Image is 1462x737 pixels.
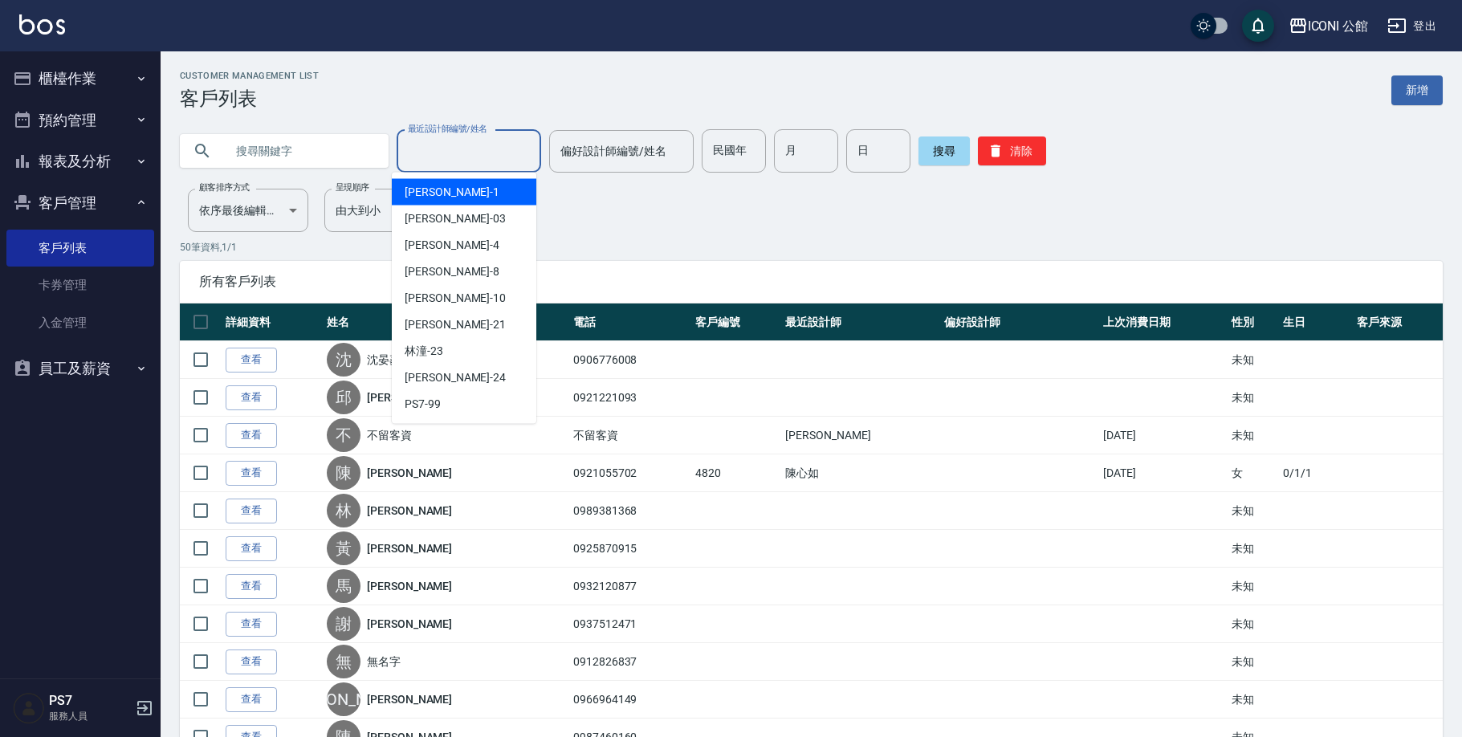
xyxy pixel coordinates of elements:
button: ICONI 公館 [1282,10,1375,43]
a: 查看 [226,612,277,637]
td: 0/1/1 [1279,454,1352,492]
a: 查看 [226,649,277,674]
th: 電話 [569,303,691,341]
button: 登出 [1381,11,1443,41]
td: 未知 [1228,643,1280,681]
div: 黃 [327,531,360,565]
td: 0937512471 [569,605,691,643]
span: [PERSON_NAME] -24 [405,369,506,386]
p: 50 筆資料, 1 / 1 [180,240,1443,254]
h2: Customer Management List [180,71,319,81]
button: 清除 [978,136,1046,165]
td: 未知 [1228,341,1280,379]
a: 查看 [226,423,277,448]
div: 邱 [327,381,360,414]
td: [PERSON_NAME] [781,417,940,454]
div: 馬 [327,569,360,603]
td: 0921221093 [569,379,691,417]
a: [PERSON_NAME] [367,616,452,632]
div: 謝 [327,607,360,641]
th: 姓名 [323,303,569,341]
p: 服務人員 [49,709,131,723]
button: 客戶管理 [6,182,154,224]
label: 顧客排序方式 [199,181,250,193]
td: 未知 [1228,605,1280,643]
td: 4820 [691,454,781,492]
a: 不留客資 [367,427,412,443]
span: [PERSON_NAME] -10 [405,290,506,307]
div: ICONI 公館 [1308,16,1369,36]
td: 0921055702 [569,454,691,492]
a: 入金管理 [6,304,154,341]
a: 查看 [226,574,277,599]
button: save [1242,10,1274,42]
td: 0932120877 [569,568,691,605]
label: 最近設計師編號/姓名 [408,123,487,135]
td: 未知 [1228,417,1280,454]
a: 查看 [226,385,277,410]
td: 陳心如 [781,454,940,492]
td: 女 [1228,454,1280,492]
a: [PERSON_NAME] [367,578,452,594]
td: 未知 [1228,681,1280,719]
th: 偏好設計師 [940,303,1099,341]
a: [PERSON_NAME] [367,465,452,481]
button: 預約管理 [6,100,154,141]
a: [PERSON_NAME] [367,691,452,707]
button: 員工及薪資 [6,348,154,389]
span: PS7 -99 [405,396,441,413]
td: 0925870915 [569,530,691,568]
a: [PERSON_NAME] [367,389,452,405]
div: 由大到小 [324,189,445,232]
span: [PERSON_NAME] -8 [405,263,499,280]
img: Person [13,692,45,724]
a: 沈晏菱 [367,352,401,368]
h5: PS7 [49,693,131,709]
td: 不留客資 [569,417,691,454]
th: 詳細資料 [222,303,323,341]
div: 不 [327,418,360,452]
span: [PERSON_NAME] -21 [405,316,506,333]
th: 性別 [1228,303,1280,341]
button: 報表及分析 [6,140,154,182]
span: [PERSON_NAME] -03 [405,210,506,227]
a: 無名字 [367,654,401,670]
a: [PERSON_NAME] [367,540,452,556]
th: 上次消費日期 [1099,303,1228,341]
input: 搜尋關鍵字 [225,129,376,173]
a: 卡券管理 [6,267,154,303]
button: 搜尋 [918,136,970,165]
th: 最近設計師 [781,303,940,341]
a: 查看 [226,536,277,561]
div: 依序最後編輯時間 [188,189,308,232]
a: 查看 [226,499,277,523]
label: 呈現順序 [336,181,369,193]
h3: 客戶列表 [180,88,319,110]
td: 未知 [1228,568,1280,605]
td: 未知 [1228,492,1280,530]
span: 林潼 -23 [405,343,443,360]
td: 0906776008 [569,341,691,379]
th: 客戶編號 [691,303,781,341]
span: [PERSON_NAME] -4 [405,237,499,254]
td: [DATE] [1099,417,1228,454]
th: 客戶來源 [1353,303,1443,341]
a: 客戶列表 [6,230,154,267]
td: 0989381368 [569,492,691,530]
div: [PERSON_NAME] [327,682,360,716]
span: [PERSON_NAME] -1 [405,184,499,201]
a: 查看 [226,348,277,373]
td: [DATE] [1099,454,1228,492]
a: 查看 [226,687,277,712]
div: 陳 [327,456,360,490]
td: 0966964149 [569,681,691,719]
td: 未知 [1228,379,1280,417]
div: 沈 [327,343,360,377]
a: 新增 [1391,75,1443,105]
img: Logo [19,14,65,35]
div: 無 [327,645,360,678]
a: [PERSON_NAME] [367,503,452,519]
div: 林 [327,494,360,527]
button: 櫃檯作業 [6,58,154,100]
td: 未知 [1228,530,1280,568]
